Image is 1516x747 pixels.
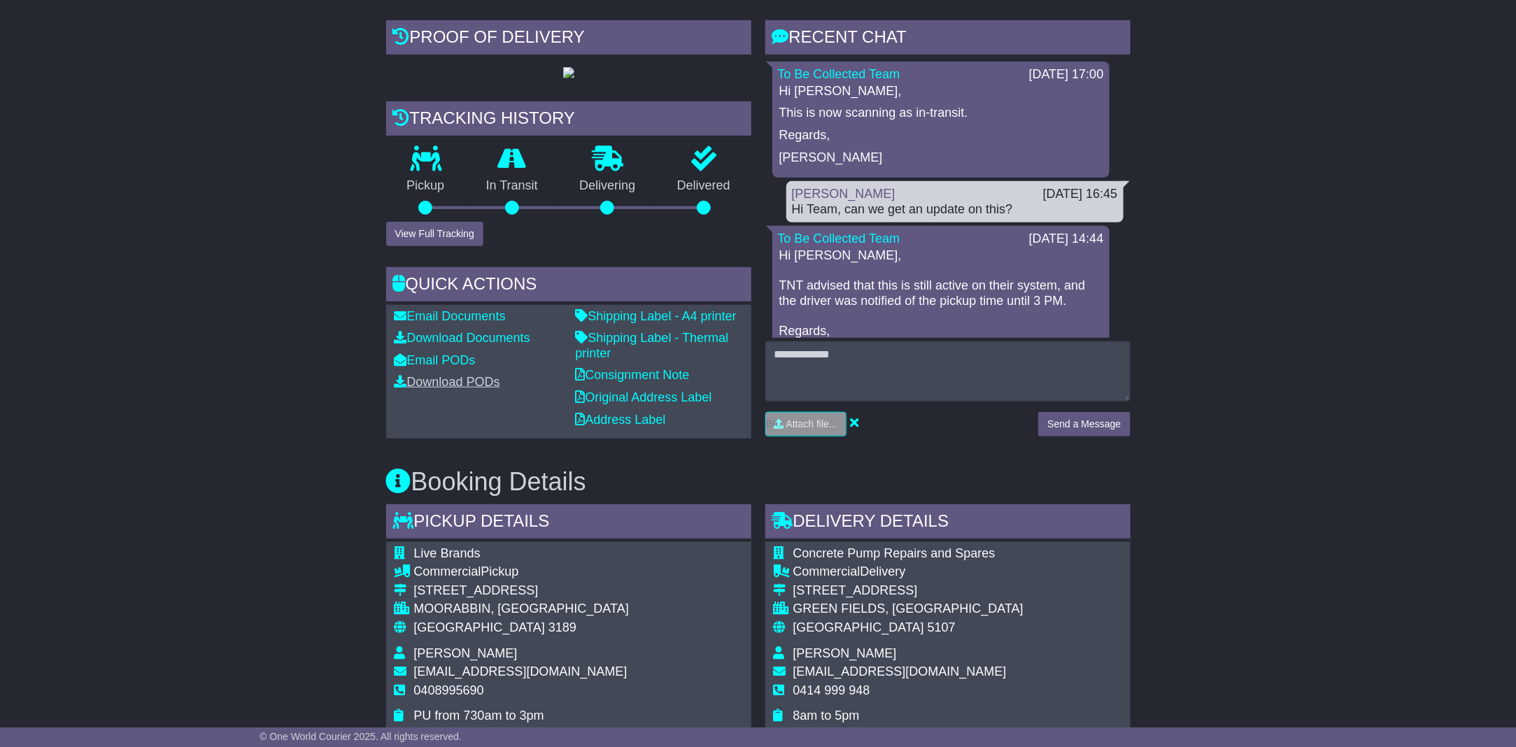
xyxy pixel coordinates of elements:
[548,620,576,634] span: 3189
[386,222,483,246] button: View Full Tracking
[386,504,751,542] div: Pickup Details
[414,664,628,678] span: [EMAIL_ADDRESS][DOMAIN_NAME]
[793,564,860,578] span: Commercial
[386,101,751,139] div: Tracking history
[395,309,506,323] a: Email Documents
[414,546,481,560] span: Live Brands
[793,583,1023,599] div: [STREET_ADDRESS]
[559,178,657,194] p: Delivering
[576,390,712,404] a: Original Address Label
[778,232,900,246] a: To Be Collected Team
[779,106,1103,121] p: This is now scanning as in-transit.
[576,331,729,360] a: Shipping Label - Thermal printer
[792,187,895,201] a: [PERSON_NAME]
[1038,412,1130,436] button: Send a Message
[563,67,574,78] img: GetPodImage
[260,731,462,742] span: © One World Courier 2025. All rights reserved.
[414,620,545,634] span: [GEOGRAPHIC_DATA]
[465,178,559,194] p: In Transit
[765,20,1131,58] div: RECENT CHAT
[1043,187,1118,202] div: [DATE] 16:45
[386,20,751,58] div: Proof of Delivery
[656,178,751,194] p: Delivered
[395,375,500,389] a: Download PODs
[793,664,1007,678] span: [EMAIL_ADDRESS][DOMAIN_NAME]
[793,564,1023,580] div: Delivery
[779,84,1103,99] p: Hi [PERSON_NAME],
[779,248,1103,354] p: Hi [PERSON_NAME], TNT advised that this is still active on their system, and the driver was notif...
[395,331,530,345] a: Download Documents
[1029,232,1104,247] div: [DATE] 14:44
[765,504,1131,542] div: Delivery Details
[414,709,544,723] span: PU from 730am to 3pm
[414,646,518,660] span: [PERSON_NAME]
[576,368,690,382] a: Consignment Note
[779,150,1103,166] p: [PERSON_NAME]
[793,646,897,660] span: [PERSON_NAME]
[576,309,737,323] a: Shipping Label - A4 printer
[793,709,860,723] span: 8am to 5pm
[414,564,481,578] span: Commercial
[793,602,1023,617] div: GREEN FIELDS, [GEOGRAPHIC_DATA]
[792,202,1118,218] div: Hi Team, can we get an update on this?
[793,546,996,560] span: Concrete Pump Repairs and Spares
[414,683,484,697] span: 0408995690
[793,683,870,697] span: 0414 999 948
[414,583,629,599] div: [STREET_ADDRESS]
[576,413,666,427] a: Address Label
[414,602,629,617] div: MOORABBIN, [GEOGRAPHIC_DATA]
[414,564,629,580] div: Pickup
[778,67,900,81] a: To Be Collected Team
[928,620,956,634] span: 5107
[386,178,466,194] p: Pickup
[386,468,1131,496] h3: Booking Details
[779,128,1103,143] p: Regards,
[793,620,924,634] span: [GEOGRAPHIC_DATA]
[395,353,476,367] a: Email PODs
[1029,67,1104,83] div: [DATE] 17:00
[386,267,751,305] div: Quick Actions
